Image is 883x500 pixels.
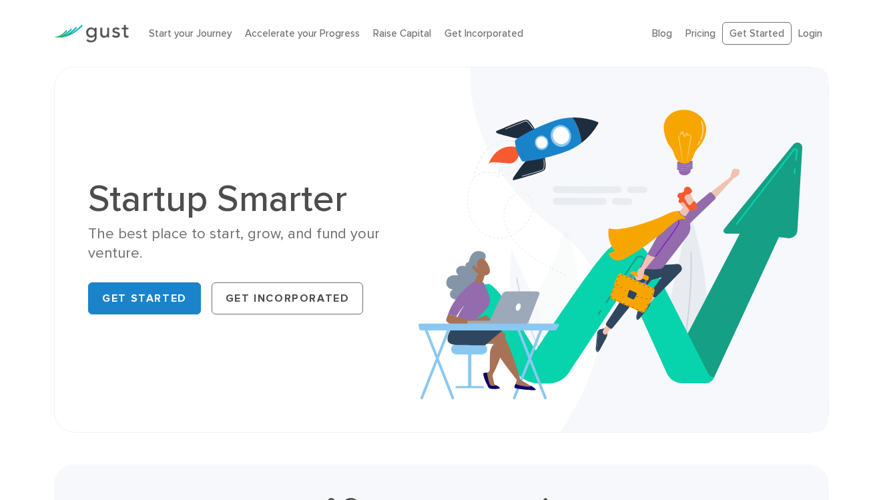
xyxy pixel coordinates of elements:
img: Startup Smarter Hero [418,67,828,432]
a: Get Started [722,22,792,45]
a: Get Incorporated [212,282,364,314]
a: Pricing [685,27,715,39]
a: Raise Capital [373,27,431,39]
a: Login [798,27,822,39]
a: Blog [652,27,672,39]
a: Accelerate your Progress [245,27,360,39]
div: The best place to start, grow, and fund your venture. [88,224,431,264]
h1: Startup Smarter [88,180,431,218]
a: Get Started [88,282,201,314]
a: Start your Journey [149,27,232,39]
img: Gust Logo [54,25,129,43]
a: Get Incorporated [445,27,523,39]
